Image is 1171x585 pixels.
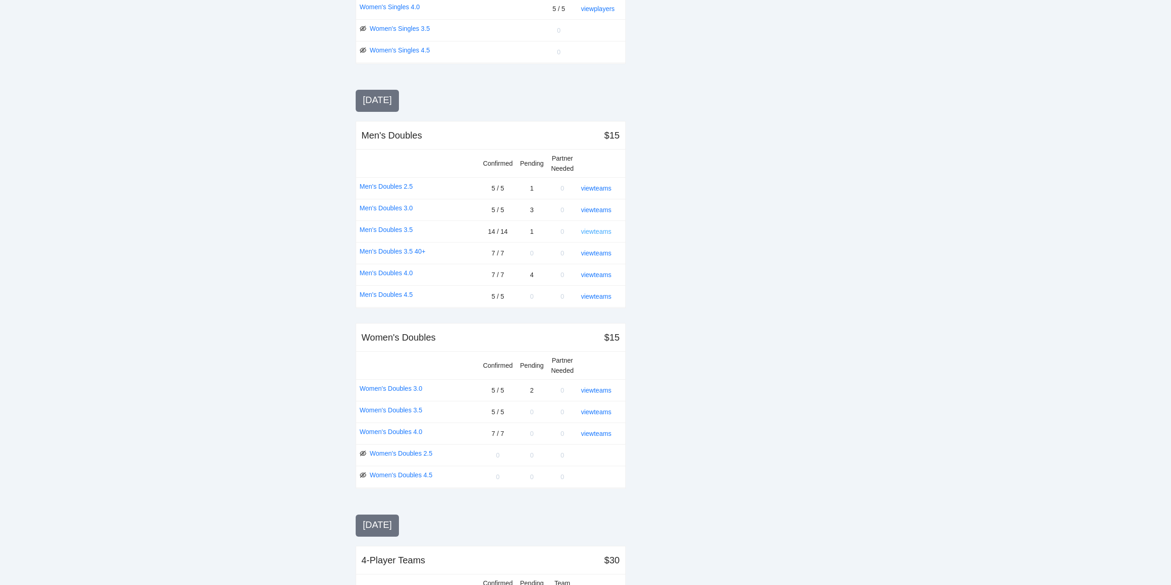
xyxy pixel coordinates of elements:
[479,423,517,444] td: 7 / 7
[360,450,366,457] span: eye-invisible
[363,95,392,105] span: [DATE]
[516,379,547,401] td: 2
[479,379,517,401] td: 5 / 5
[479,401,517,423] td: 5 / 5
[604,554,619,567] div: $30
[530,452,534,459] span: 0
[557,27,560,34] span: 0
[530,249,534,257] span: 0
[360,47,366,53] span: eye-invisible
[560,293,564,300] span: 0
[516,199,547,220] td: 3
[560,249,564,257] span: 0
[530,473,534,481] span: 0
[483,158,513,168] div: Confirmed
[479,177,517,199] td: 5 / 5
[560,408,564,416] span: 0
[560,387,564,394] span: 0
[581,293,611,300] a: view teams
[560,473,564,481] span: 0
[581,271,611,278] a: view teams
[520,158,543,168] div: Pending
[581,387,611,394] a: view teams
[363,520,392,530] span: [DATE]
[360,383,422,394] a: Women's Doubles 3.0
[360,2,420,12] a: Women's Singles 4.0
[551,355,574,376] div: Partner Needed
[360,181,413,191] a: Men's Doubles 2.5
[560,206,564,214] span: 0
[560,185,564,192] span: 0
[479,264,517,285] td: 7 / 7
[581,185,611,192] a: view teams
[557,48,560,56] span: 0
[530,293,534,300] span: 0
[560,228,564,235] span: 0
[551,153,574,174] div: Partner Needed
[496,473,500,481] span: 0
[496,452,500,459] span: 0
[516,264,547,285] td: 4
[360,427,422,437] a: Women's Doubles 4.0
[362,129,422,142] div: Men's Doubles
[581,5,615,12] a: view players
[581,228,611,235] a: view teams
[581,408,611,416] a: view teams
[360,246,426,256] a: Men's Doubles 3.5 40+
[370,45,430,55] a: Women's Singles 4.5
[479,285,517,307] td: 5 / 5
[360,25,366,32] span: eye-invisible
[479,242,517,264] td: 7 / 7
[370,23,430,34] a: Women's Singles 3.5
[360,472,366,478] span: eye-invisible
[360,268,413,278] a: Men's Doubles 4.0
[516,220,547,242] td: 1
[560,271,564,278] span: 0
[360,225,413,235] a: Men's Doubles 3.5
[516,177,547,199] td: 1
[560,452,564,459] span: 0
[604,331,619,344] div: $15
[479,220,517,242] td: 14 / 14
[362,554,426,567] div: 4-Player Teams
[360,290,413,300] a: Men's Doubles 4.5
[520,360,543,371] div: Pending
[362,331,436,344] div: Women's Doubles
[479,199,517,220] td: 5 / 5
[604,129,619,142] div: $15
[581,249,611,257] a: view teams
[581,206,611,214] a: view teams
[370,448,433,458] a: Women's Doubles 2.5
[560,430,564,437] span: 0
[581,430,611,437] a: view teams
[530,408,534,416] span: 0
[530,430,534,437] span: 0
[360,203,413,213] a: Men's Doubles 3.0
[360,405,422,415] a: Women's Doubles 3.5
[483,360,513,371] div: Confirmed
[370,470,433,480] a: Women's Doubles 4.5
